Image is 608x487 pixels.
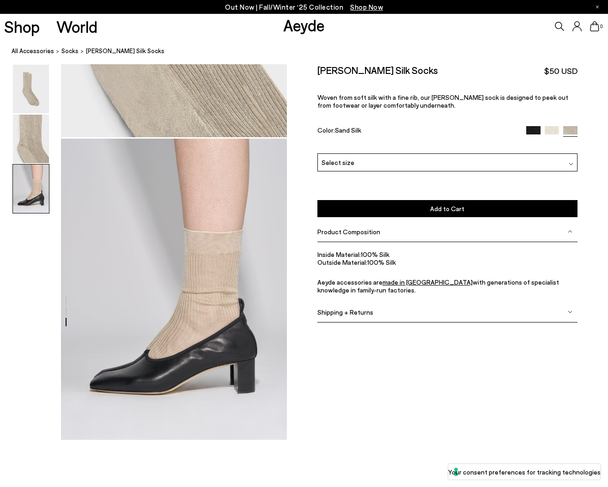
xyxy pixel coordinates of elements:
[317,308,373,316] span: Shipping + Returns
[283,15,325,35] a: Aeyde
[317,228,380,236] span: Product Composition
[12,46,54,56] a: All Accessories
[430,205,464,213] span: Add to Cart
[448,467,601,477] label: Your consent preferences for tracking technologies
[86,46,164,56] span: [PERSON_NAME] Silk Socks
[599,24,604,29] span: 0
[317,258,578,266] li: 100% Silk
[568,229,572,234] img: svg%3E
[335,126,361,134] span: Sand Silk
[590,21,599,31] a: 0
[317,278,578,293] p: Aeyde accessories are with generations of specialist knowledge in family-run factories.
[56,18,97,35] a: World
[317,93,568,109] span: Woven from soft silk with a fine rib, our [PERSON_NAME] sock is designed to peek out from footwea...
[225,1,383,13] p: Out Now | Fall/Winter ‘25 Collection
[448,464,601,480] button: Your consent preferences for tracking technologies
[13,65,49,113] img: Jana Silk Socks - Image 1
[568,310,572,314] img: svg%3E
[317,200,578,217] button: Add to Cart
[544,65,578,77] span: $50 USD
[317,250,578,258] li: 100% Silk
[317,258,367,266] span: Outside Material:
[61,46,79,56] a: socks
[61,47,79,55] span: socks
[13,115,49,163] img: Jana Silk Socks - Image 2
[317,126,518,137] div: Color:
[4,18,40,35] a: Shop
[350,3,383,11] span: Navigate to /collections/new-in
[317,64,438,76] h2: [PERSON_NAME] Silk Socks
[12,39,608,64] nav: breadcrumb
[383,278,473,286] a: made in [GEOGRAPHIC_DATA]
[322,158,354,167] span: Select size
[569,162,573,166] img: svg%3E
[317,250,361,258] span: Inside Material:
[13,164,49,213] img: Jana Silk Socks - Image 3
